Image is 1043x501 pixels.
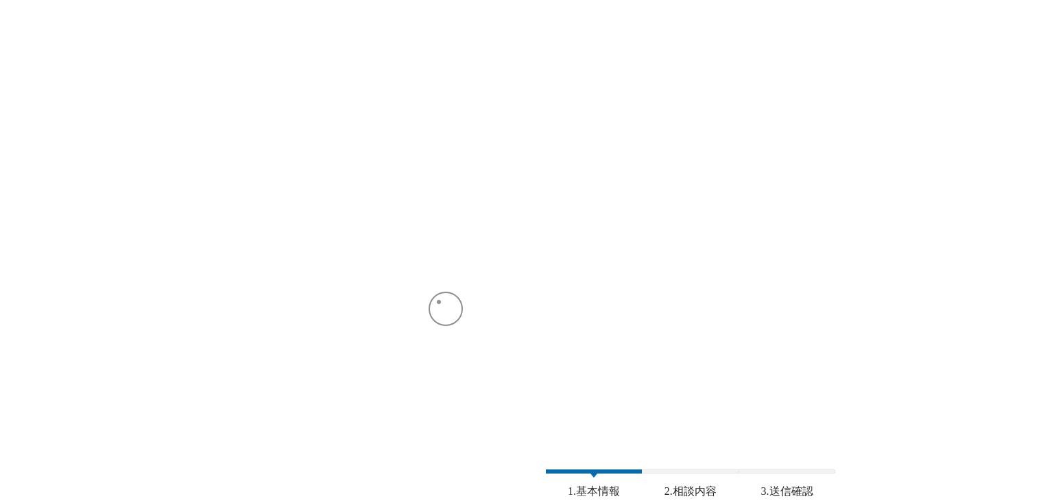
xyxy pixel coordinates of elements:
[546,469,643,474] span: 1
[558,485,630,498] span: 1.基本情報
[739,469,835,474] span: 3
[642,469,739,474] span: 2
[751,485,824,498] span: 3.送信確認
[654,485,727,498] span: 2.相談内容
